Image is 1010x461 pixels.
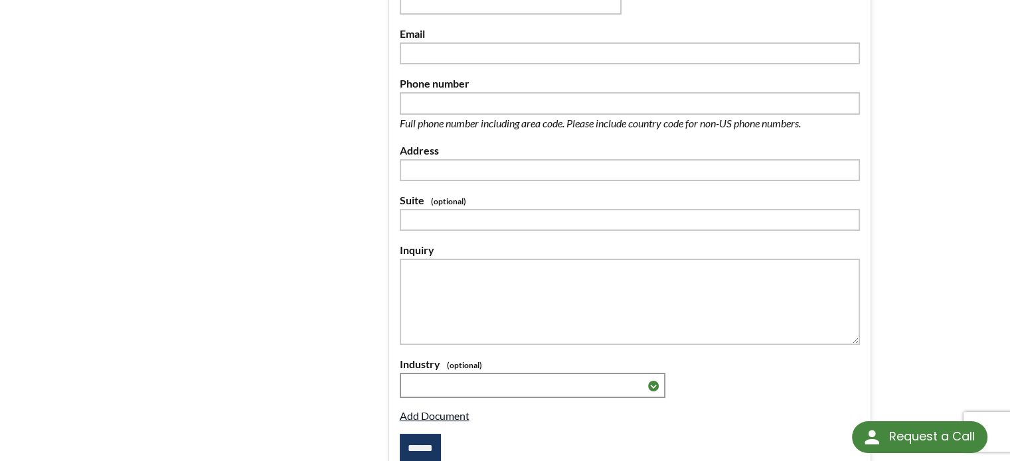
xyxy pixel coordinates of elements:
label: Address [400,142,861,159]
div: Request a Call [852,421,987,453]
img: round button [861,427,883,448]
label: Suite [400,192,861,209]
label: Industry [400,356,861,373]
label: Phone number [400,75,861,92]
label: Inquiry [400,241,861,259]
p: Full phone number including area code. Please include country code for non-US phone numbers. [400,115,845,132]
a: Add Document [400,409,469,422]
div: Request a Call [888,421,974,452]
label: Email [400,25,861,42]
